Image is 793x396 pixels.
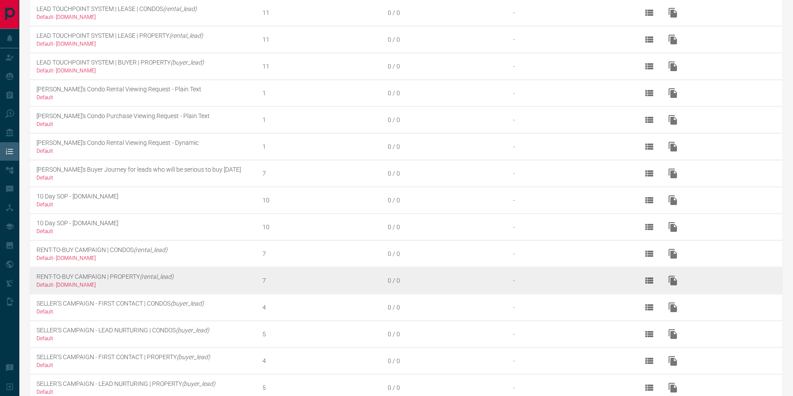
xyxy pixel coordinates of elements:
button: Duplicate [662,56,684,77]
em: (rental_lead) [169,32,203,39]
div: 5 [262,384,381,391]
td: [PERSON_NAME]'s Condo Rental Viewing Request - Plain Text [30,79,256,106]
td: [PERSON_NAME]'s Condo Purchase Viewing Request - Plain Text [30,106,256,133]
button: View Details [639,324,660,345]
td: 0 / 0 [381,53,506,79]
button: Duplicate [662,2,684,23]
div: Default - [DOMAIN_NAME] [36,282,256,288]
div: 1 [262,90,381,97]
button: View Details [639,29,660,50]
div: Default [36,389,256,395]
div: Default - [DOMAIN_NAME] [36,41,256,47]
div: Default [36,362,256,368]
div: 10 [262,197,381,204]
em: (buyer_lead) [182,380,215,387]
td: 0 / 0 [381,187,506,213]
td: RENT-TO-BUY CAMPAIGN | CONDOS [30,240,256,267]
div: 4 [262,357,381,364]
button: View Details [639,2,660,23]
button: View Details [639,190,660,211]
button: View Details [639,136,660,157]
div: 11 [262,9,381,16]
button: View Details [639,270,660,291]
button: Duplicate [662,29,684,50]
div: 7 [262,170,381,177]
em: (buyer_lead) [171,59,204,66]
td: 0 / 0 [381,320,506,347]
div: Default - [DOMAIN_NAME] [36,255,256,261]
td: SELLER'S CAMPAIGN - FIRST CONTACT | PROPERTY [30,347,256,374]
div: Default [36,148,256,154]
button: Duplicate [662,190,684,211]
td: - [506,294,632,320]
div: Default [36,228,256,234]
div: Default - [DOMAIN_NAME] [36,14,256,20]
div: Default [36,175,256,181]
td: [PERSON_NAME]'s Condo Rental Viewing Request - Dynamic [30,133,256,160]
div: 10 [262,223,381,230]
button: Duplicate [662,297,684,318]
td: 0 / 0 [381,106,506,133]
em: (rental_lead) [140,273,174,280]
div: 11 [262,36,381,43]
em: (buyer_lead) [176,327,209,334]
em: (buyer_lead) [177,353,210,360]
td: - [506,53,632,79]
button: Duplicate [662,163,684,184]
td: - [506,213,632,240]
button: View Details [639,56,660,77]
td: 0 / 0 [381,294,506,320]
div: 11 [262,63,381,70]
button: Duplicate [662,136,684,157]
td: 0 / 0 [381,133,506,160]
div: Default [36,202,256,208]
div: 1 [262,116,381,123]
td: 0 / 0 [381,267,506,294]
td: [PERSON_NAME]'s Buyer Journey for leads who will be serious to buy [DATE] [30,160,256,187]
td: 0 / 0 [381,347,506,374]
td: - [506,160,632,187]
div: 5 [262,331,381,338]
button: Duplicate [662,324,684,345]
td: - [506,106,632,133]
button: View Details [639,243,660,264]
button: View Details [639,163,660,184]
div: Default - [DOMAIN_NAME] [36,68,256,74]
td: 0 / 0 [381,26,506,53]
div: 1 [262,143,381,150]
td: LEAD TOUCHPOINT SYSTEM | LEASE | PROPERTY [30,26,256,53]
div: Default [36,94,256,101]
td: - [506,187,632,213]
td: SELLER'S CAMPAIGN - LEAD NURTURING | CONDOS [30,320,256,347]
button: View Details [639,350,660,371]
td: - [506,347,632,374]
button: Duplicate [662,83,684,104]
div: 7 [262,250,381,257]
button: Duplicate [662,270,684,291]
em: (rental_lead) [134,246,167,253]
button: Duplicate [662,109,684,130]
em: (buyer_lead) [171,300,204,307]
td: 10 Day SOP - [DOMAIN_NAME] [30,213,256,240]
button: Duplicate [662,216,684,238]
td: LEAD TOUCHPOINT SYSTEM | BUYER | PROPERTY [30,53,256,79]
td: - [506,79,632,106]
em: (rental_lead) [163,5,197,12]
div: 4 [262,304,381,311]
td: 0 / 0 [381,160,506,187]
td: SELLER'S CAMPAIGN - FIRST CONTACT | CONDOS [30,294,256,320]
td: - [506,267,632,294]
td: RENT-TO-BUY CAMPAIGN | PROPERTY [30,267,256,294]
td: - [506,240,632,267]
div: Default [36,121,256,127]
td: 0 / 0 [381,213,506,240]
div: Default [36,335,256,342]
div: 7 [262,277,381,284]
button: Duplicate [662,350,684,371]
button: View Details [639,297,660,318]
td: 0 / 0 [381,240,506,267]
td: - [506,26,632,53]
button: View Details [639,83,660,104]
td: - [506,320,632,347]
td: - [506,133,632,160]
